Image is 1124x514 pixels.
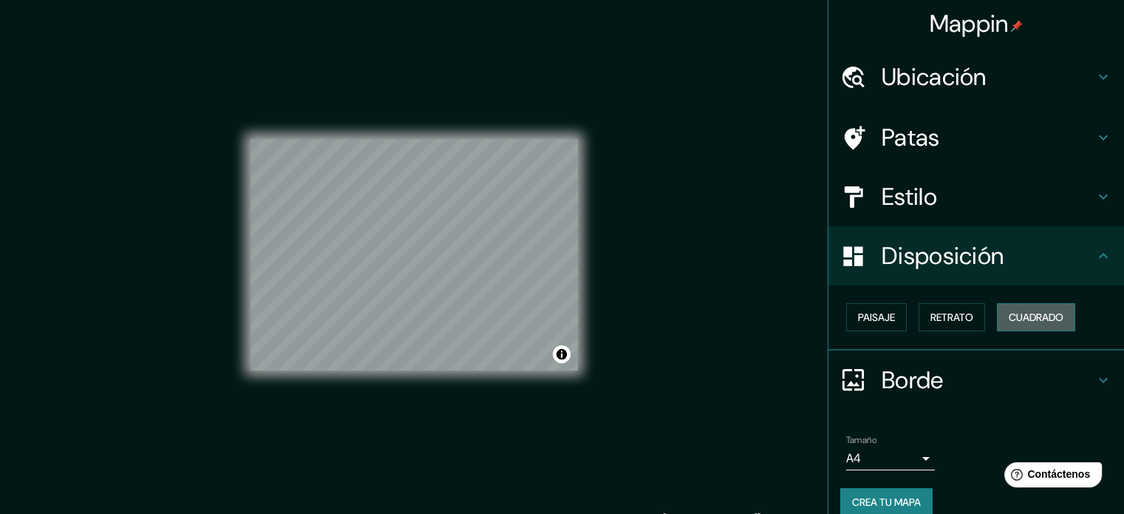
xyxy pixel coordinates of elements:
font: A4 [846,450,861,466]
font: Ubicación [882,61,987,92]
canvas: Mapa [251,139,578,371]
font: Mappin [930,8,1009,39]
div: Patas [828,108,1124,167]
font: Paisaje [858,311,895,324]
font: Tamaño [846,434,876,446]
font: Retrato [930,311,973,324]
font: Patas [882,122,940,153]
button: Paisaje [846,303,907,331]
font: Borde [882,365,944,396]
iframe: Lanzador de widgets de ayuda [992,456,1108,498]
div: Ubicación [828,47,1124,106]
div: Borde [828,351,1124,410]
font: Cuadrado [1009,311,1063,324]
button: Retrato [919,303,985,331]
font: Disposición [882,240,1004,271]
font: Crea tu mapa [852,496,921,509]
div: Estilo [828,167,1124,226]
font: Estilo [882,181,937,212]
button: Cuadrado [997,303,1075,331]
img: pin-icon.png [1011,20,1023,32]
button: Activar o desactivar atribución [553,345,570,363]
div: A4 [846,447,935,470]
div: Disposición [828,226,1124,285]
